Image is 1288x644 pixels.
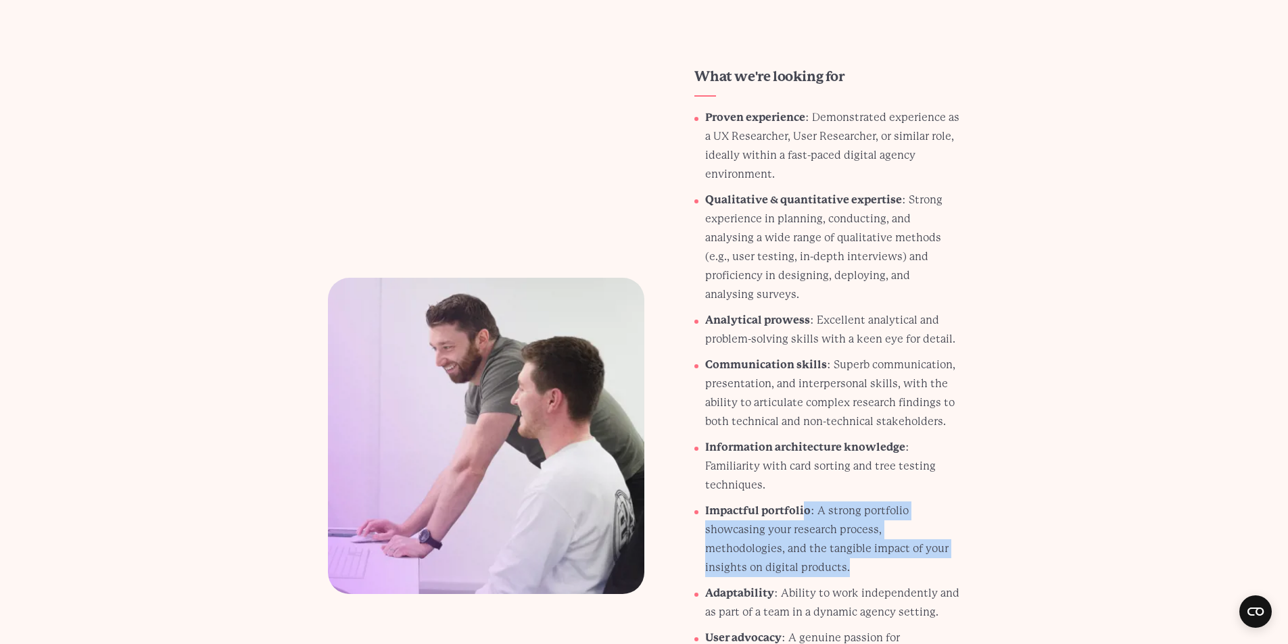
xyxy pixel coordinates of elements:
[705,193,902,206] strong: Qualitative & quantitative expertise
[1239,595,1272,628] button: Open CMP widget
[705,501,960,577] p: : A strong portfolio showcasing your research process, methodologies, and the tangible impact of ...
[705,441,905,453] strong: Information architecture knowledge
[328,278,644,594] img: What we're looking for
[705,631,782,644] strong: User advocacy
[705,358,827,371] strong: Communication skills
[705,438,960,495] p: : Familiarity with card sorting and tree testing techniques.
[705,314,810,326] strong: Analytical prowess
[705,311,960,349] p: : Excellent analytical and problem-solving skills with a keen eye for detail.
[705,191,960,304] p: : Strong experience in planning, conducting, and analysing a wide range of qualitative methods (e...
[705,108,960,184] p: : Demonstrated experience as a UX Researcher, User Researcher, or similar role, ideally within a ...
[705,111,805,124] strong: Proven experience
[705,355,960,431] p: : Superb communication, presentation, and interpersonal skills, with the ability to articulate co...
[705,587,774,599] strong: Adaptability
[705,584,960,622] p: : Ability to work independently and as part of a team in a dynamic agency setting.
[694,68,844,86] h3: What we're looking for
[705,504,811,517] strong: Impactful portfolio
